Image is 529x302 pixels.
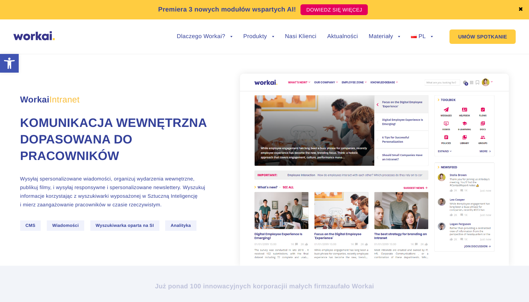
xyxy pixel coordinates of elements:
em: Intranet [49,95,80,105]
a: Produkty [243,34,274,40]
span: Wyszukiwarka oparta na SI [90,220,159,231]
span: CMS [20,220,41,231]
a: Nasi Klienci [285,34,316,40]
a: Materiały [369,34,401,40]
span: Wiadomości [47,220,84,231]
a: DOWIEDZ SIĘ WIĘCEJ [300,4,368,15]
i: i małych firm [285,283,327,290]
span: Analityka [165,220,196,231]
p: Premiera 3 nowych modułów wspartych AI! [158,5,296,14]
h1: Komunikacja wewnętrzna dopasowana do pracowników [20,115,211,165]
span: Workai [20,87,80,104]
a: UMÓW SPOTKANIE [449,29,516,44]
a: Aktualności [327,34,358,40]
p: Wysyłaj spersonalizowane wiadomości, organizuj wydarzenia wewnętrzne, publikuj filmy, i wysyłaj r... [20,174,211,209]
a: Dlaczego Workai? [177,34,232,40]
h2: Już ponad 100 innowacyjnych korporacji zaufało Workai [65,282,464,290]
a: ✖ [518,7,523,13]
span: PL [419,33,426,40]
